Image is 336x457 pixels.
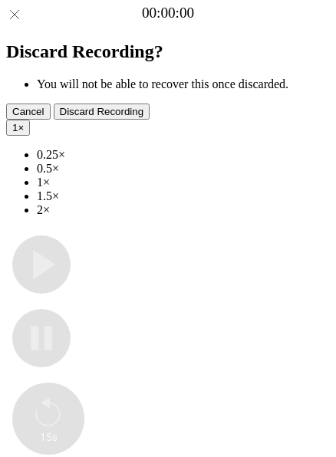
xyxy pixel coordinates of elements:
li: 0.5× [37,162,330,176]
li: 1× [37,176,330,189]
button: 1× [6,120,30,136]
button: Discard Recording [54,104,150,120]
a: 00:00:00 [142,5,194,21]
li: 2× [37,203,330,217]
button: Cancel [6,104,51,120]
span: 1 [12,122,18,133]
li: You will not be able to recover this once discarded. [37,77,330,91]
li: 1.5× [37,189,330,203]
li: 0.25× [37,148,330,162]
h2: Discard Recording? [6,41,330,62]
